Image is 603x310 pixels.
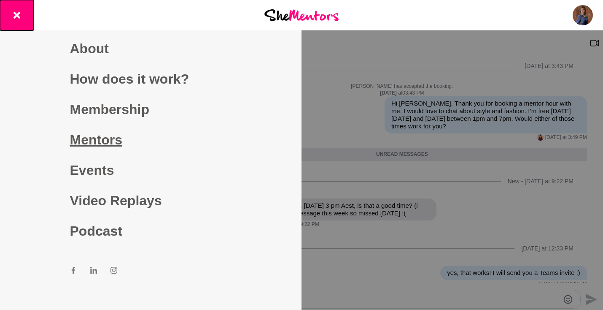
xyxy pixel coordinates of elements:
[70,185,232,216] a: Video Replays
[70,94,232,125] a: Membership
[264,9,339,21] img: She Mentors Logo
[70,64,232,94] a: How does it work?
[70,155,232,185] a: Events
[70,33,232,64] a: About
[70,216,232,246] a: Podcast
[110,266,117,277] a: Instagram
[70,125,232,155] a: Mentors
[90,266,97,277] a: LinkedIn
[573,5,593,25] img: Cintia Hernandez
[70,266,77,277] a: Facebook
